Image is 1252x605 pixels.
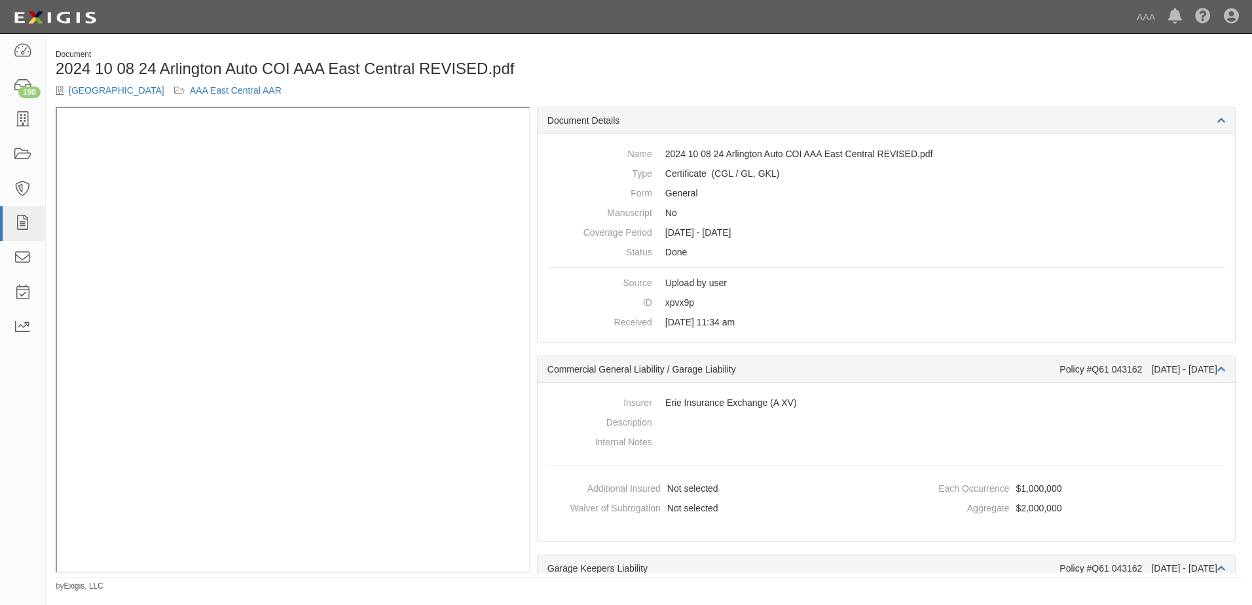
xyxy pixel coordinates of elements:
dt: Additional Insured [543,479,661,495]
dd: Erie Insurance Exchange (A XV) [547,393,1225,412]
dd: [DATE] - [DATE] [547,223,1225,242]
div: Document [56,49,639,60]
dt: Waiver of Subrogation [543,498,661,515]
dd: Done [547,242,1225,262]
dt: Manuscript [547,203,652,219]
i: Help Center - Complianz [1195,9,1211,25]
dt: Internal Notes [547,432,652,449]
div: Commercial General Liability / Garage Liability [547,363,1060,376]
dt: Insurer [547,393,652,409]
a: Exigis, LLC [64,581,103,591]
dd: xpvx9p [547,293,1225,312]
dt: Description [547,412,652,429]
dd: General [547,183,1225,203]
div: 190 [18,86,41,98]
div: Policy #Q61 043162 [DATE] - [DATE] [1059,562,1225,575]
div: Garage Keepers Liability [547,562,1060,575]
dd: Upload by user [547,273,1225,293]
dd: 2024 10 08 24 Arlington Auto COI AAA East Central REVISED.pdf [547,144,1225,164]
a: AAA [1130,4,1162,30]
dd: $2,000,000 [891,498,1230,518]
dd: Not selected [543,479,881,498]
dt: ID [547,293,652,309]
dt: Name [547,144,652,160]
a: [GEOGRAPHIC_DATA] [69,85,164,96]
img: logo-5460c22ac91f19d4615b14bd174203de0afe785f0fc80cf4dbbc73dc1793850b.png [10,6,100,29]
dt: Form [547,183,652,200]
div: Policy #Q61 043162 [DATE] - [DATE] [1059,363,1225,376]
dd: No [547,203,1225,223]
dt: Coverage Period [547,223,652,239]
dt: Source [547,273,652,289]
dt: Type [547,164,652,180]
dd: [DATE] 11:34 am [547,312,1225,332]
dd: Commercial General Liability / Garage Liability Garage Keepers Liability [547,164,1225,183]
dd: $1,000,000 [891,479,1230,498]
dt: Status [547,242,652,259]
h1: 2024 10 08 24 Arlington Auto COI AAA East Central REVISED.pdf [56,60,639,77]
small: by [56,581,103,592]
dd: Not selected [543,498,881,518]
dt: Each Occurrence [891,479,1009,495]
div: Document Details [538,107,1235,134]
a: AAA East Central AAR [190,85,282,96]
dt: Aggregate [891,498,1009,515]
dt: Received [547,312,652,329]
